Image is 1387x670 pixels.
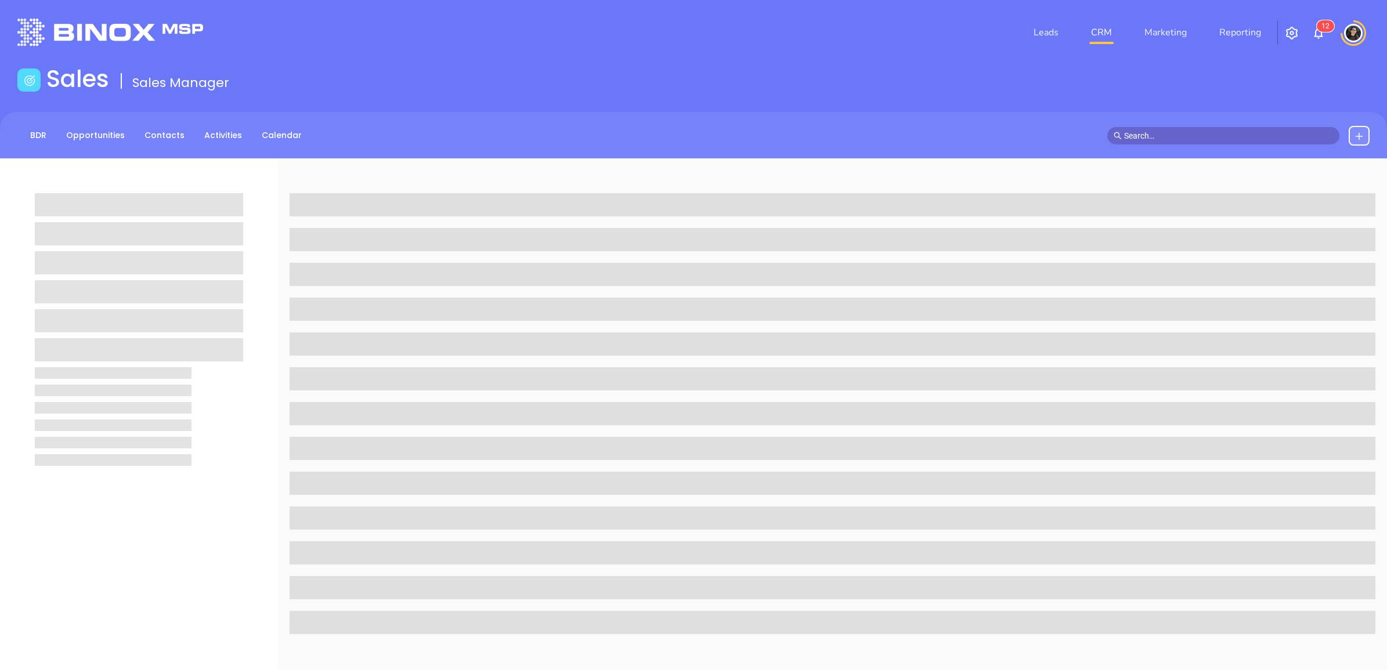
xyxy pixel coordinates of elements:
[1344,24,1363,42] img: user
[17,19,203,46] img: logo
[1029,21,1063,44] a: Leads
[1124,129,1333,142] input: Search…
[59,126,132,145] a: Opportunities
[46,65,109,93] h1: Sales
[1321,22,1325,30] span: 1
[1285,26,1299,40] img: iconSetting
[1325,22,1330,30] span: 2
[23,126,53,145] a: BDR
[138,126,192,145] a: Contacts
[1086,21,1117,44] a: CRM
[255,126,309,145] a: Calendar
[1114,132,1122,140] span: search
[1140,21,1191,44] a: Marketing
[1312,26,1325,40] img: iconNotification
[1215,21,1266,44] a: Reporting
[197,126,249,145] a: Activities
[132,74,229,92] span: Sales Manager
[1317,20,1334,32] sup: 12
